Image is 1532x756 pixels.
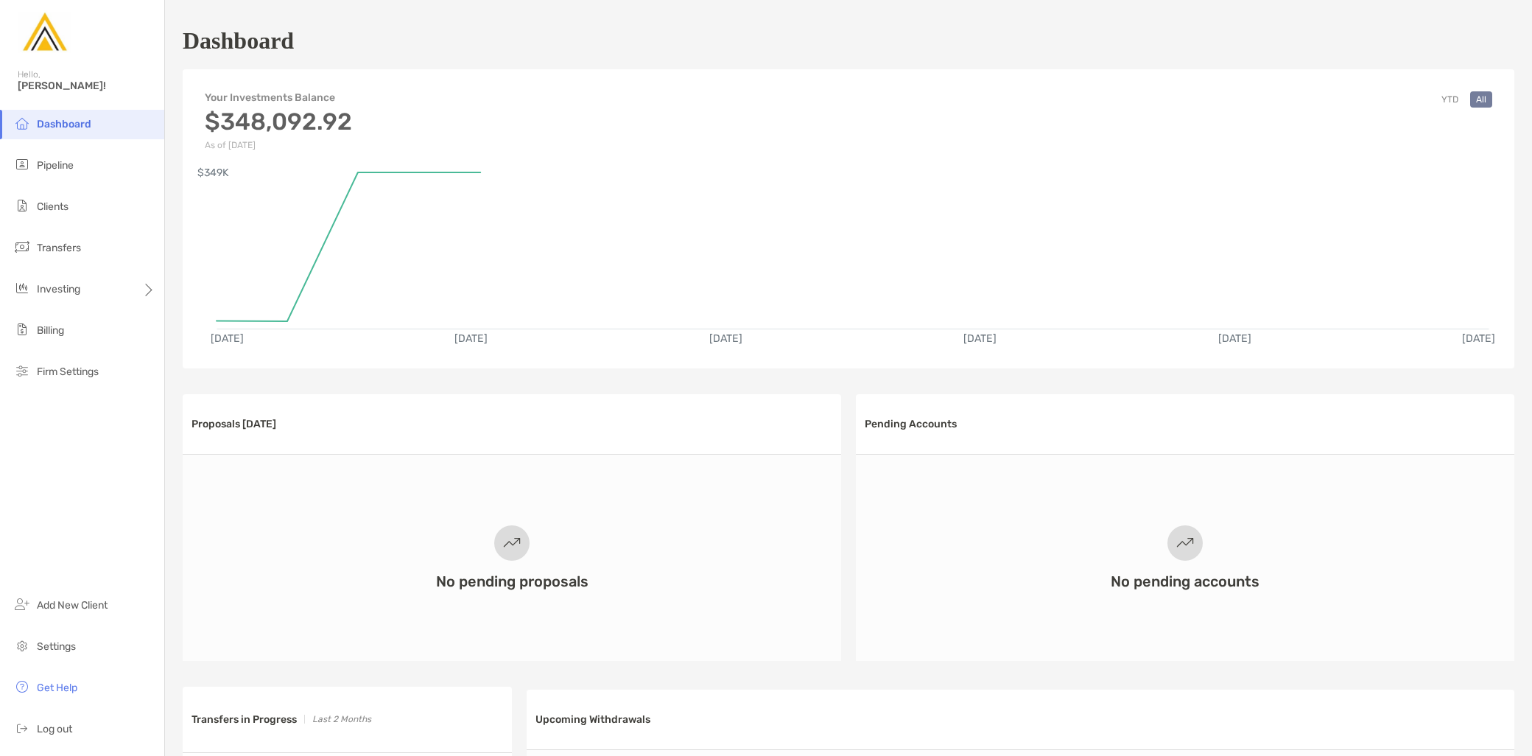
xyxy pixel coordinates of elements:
span: Dashboard [37,118,91,130]
span: Firm Settings [37,365,99,378]
img: add_new_client icon [13,595,31,613]
h3: No pending proposals [436,573,588,590]
text: [DATE] [454,332,488,345]
text: [DATE] [709,332,742,345]
h1: Dashboard [183,27,294,55]
img: firm-settings icon [13,362,31,379]
span: Settings [37,640,76,653]
h3: Upcoming Withdrawals [535,713,650,726]
h3: Pending Accounts [865,418,957,430]
h3: Proposals [DATE] [191,418,276,430]
img: pipeline icon [13,155,31,173]
h3: No pending accounts [1111,573,1259,590]
img: Zoe Logo [18,6,71,59]
h4: Your Investments Balance [205,91,352,104]
span: Add New Client [37,599,108,612]
span: Clients [37,200,68,213]
button: All [1470,91,1492,108]
h3: $348,092.92 [205,108,352,136]
text: [DATE] [211,332,244,345]
img: dashboard icon [13,114,31,132]
img: billing icon [13,321,31,338]
span: Billing [37,324,64,337]
img: logout icon [13,719,31,737]
span: [PERSON_NAME]! [18,80,155,92]
span: Log out [37,723,72,735]
img: clients icon [13,197,31,214]
button: YTD [1436,91,1464,108]
img: settings icon [13,637,31,654]
span: Transfers [37,242,81,254]
span: Get Help [37,682,77,694]
p: Last 2 Months [312,710,371,729]
h3: Transfers in Progress [191,713,297,726]
img: investing icon [13,279,31,297]
img: transfers icon [13,238,31,256]
img: get-help icon [13,678,31,696]
text: [DATE] [1218,332,1251,345]
p: As of [DATE] [205,140,352,150]
text: $349K [197,167,229,179]
text: [DATE] [1462,332,1495,345]
span: Pipeline [37,159,74,172]
text: [DATE] [963,332,997,345]
span: Investing [37,283,80,295]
